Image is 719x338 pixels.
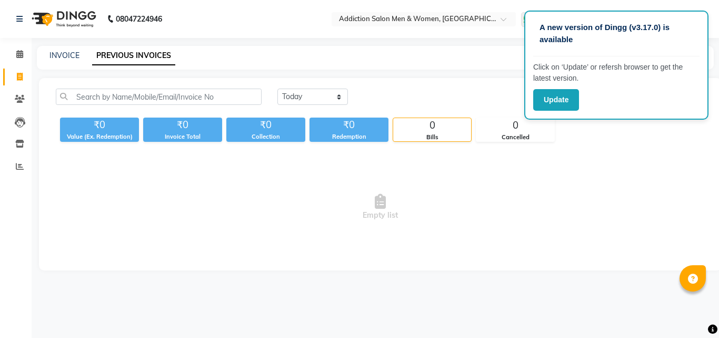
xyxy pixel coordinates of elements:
[60,118,139,132] div: ₹0
[540,22,693,45] p: A new version of Dingg (v3.17.0) is available
[143,118,222,132] div: ₹0
[533,89,579,111] button: Update
[393,133,471,142] div: Bills
[116,4,162,34] b: 08047224946
[476,118,554,133] div: 0
[309,132,388,141] div: Redemption
[56,89,262,105] input: Search by Name/Mobile/Email/Invoice No
[393,118,471,133] div: 0
[533,62,700,84] p: Click on ‘Update’ or refersh browser to get the latest version.
[476,133,554,142] div: Cancelled
[226,132,305,141] div: Collection
[56,154,705,260] span: Empty list
[309,118,388,132] div: ₹0
[49,51,79,60] a: INVOICE
[675,296,708,327] iframe: chat widget
[60,132,139,141] div: Value (Ex. Redemption)
[27,4,99,34] img: logo
[143,132,222,141] div: Invoice Total
[92,46,175,65] a: PREVIOUS INVOICES
[226,118,305,132] div: ₹0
